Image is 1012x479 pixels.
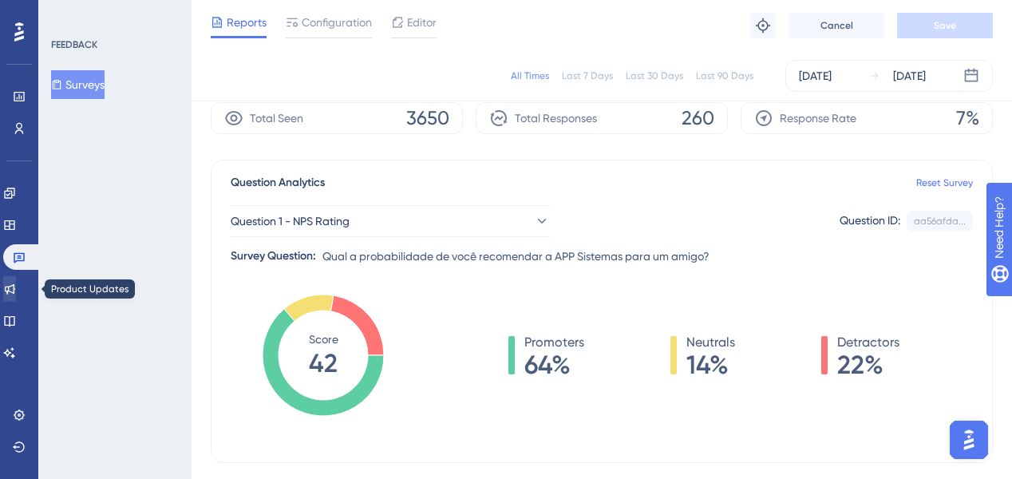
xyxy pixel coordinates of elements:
div: Last 7 Days [562,69,613,82]
tspan: Score [309,333,338,346]
div: [DATE] [799,66,832,85]
div: All Times [511,69,549,82]
span: Save [934,19,956,32]
a: Reset Survey [916,176,973,189]
div: Question ID: [840,211,900,232]
span: 14% [686,352,735,378]
span: Reports [227,13,267,32]
div: Last 90 Days [696,69,753,82]
span: Configuration [302,13,372,32]
span: Neutrals [686,333,735,352]
span: Question Analytics [231,173,325,192]
span: 7% [956,105,979,131]
div: aa56afda... [914,215,966,228]
button: Question 1 - NPS Rating [231,205,550,237]
button: Surveys [51,70,105,99]
div: Survey Question: [231,247,316,266]
tspan: 42 [309,348,338,378]
div: Last 30 Days [626,69,683,82]
span: Total Responses [515,109,597,128]
span: Detractors [837,333,899,352]
span: 22% [837,352,899,378]
span: Cancel [820,19,853,32]
span: Total Seen [250,109,303,128]
span: Promoters [524,333,584,352]
div: FEEDBACK [51,38,97,51]
span: 64% [524,352,584,378]
button: Cancel [789,13,884,38]
button: Save [897,13,993,38]
div: [DATE] [893,66,926,85]
span: 260 [682,105,714,131]
iframe: UserGuiding AI Assistant Launcher [945,416,993,464]
span: Editor [407,13,437,32]
span: 3650 [406,105,449,131]
span: Question 1 - NPS Rating [231,212,350,231]
span: Response Rate [780,109,856,128]
span: Qual a probabilidade de você recomendar a APP Sistemas para um amigo? [322,247,710,266]
span: Need Help? [38,4,100,23]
